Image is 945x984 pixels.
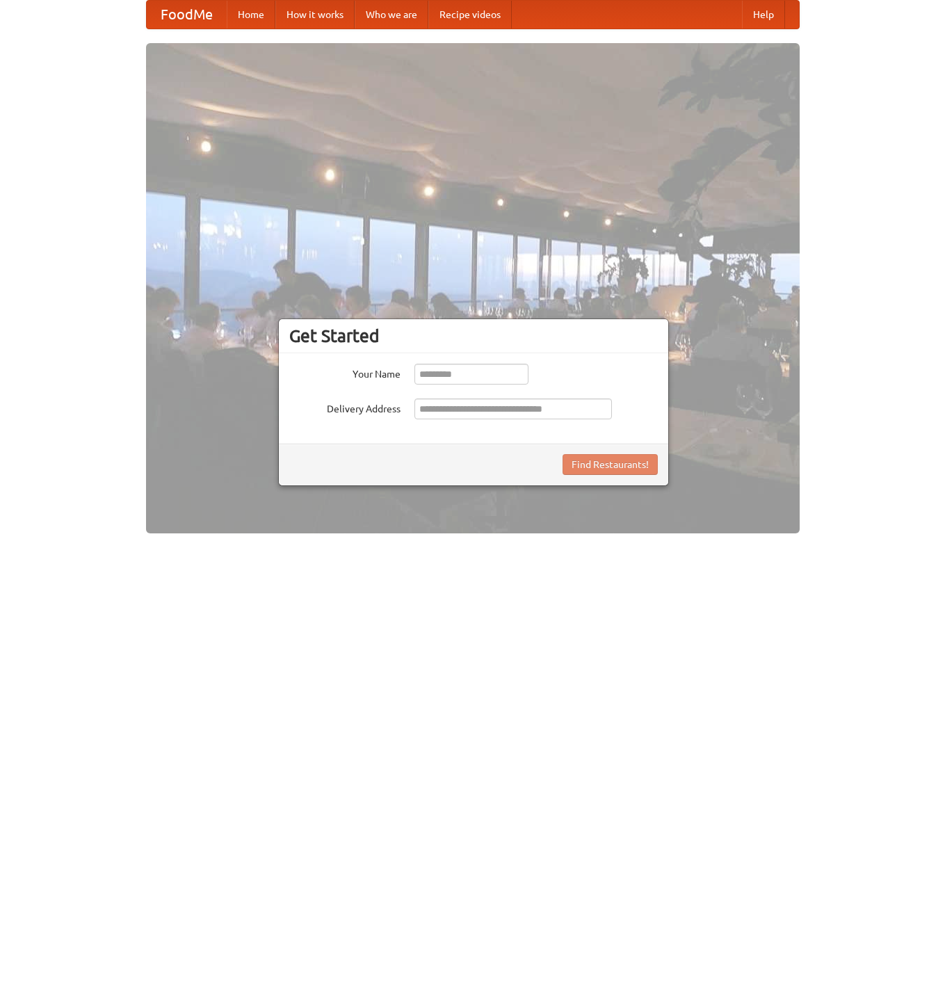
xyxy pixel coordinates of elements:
[147,1,227,29] a: FoodMe
[355,1,428,29] a: Who we are
[428,1,512,29] a: Recipe videos
[227,1,275,29] a: Home
[563,454,658,475] button: Find Restaurants!
[275,1,355,29] a: How it works
[289,398,401,416] label: Delivery Address
[742,1,785,29] a: Help
[289,325,658,346] h3: Get Started
[289,364,401,381] label: Your Name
